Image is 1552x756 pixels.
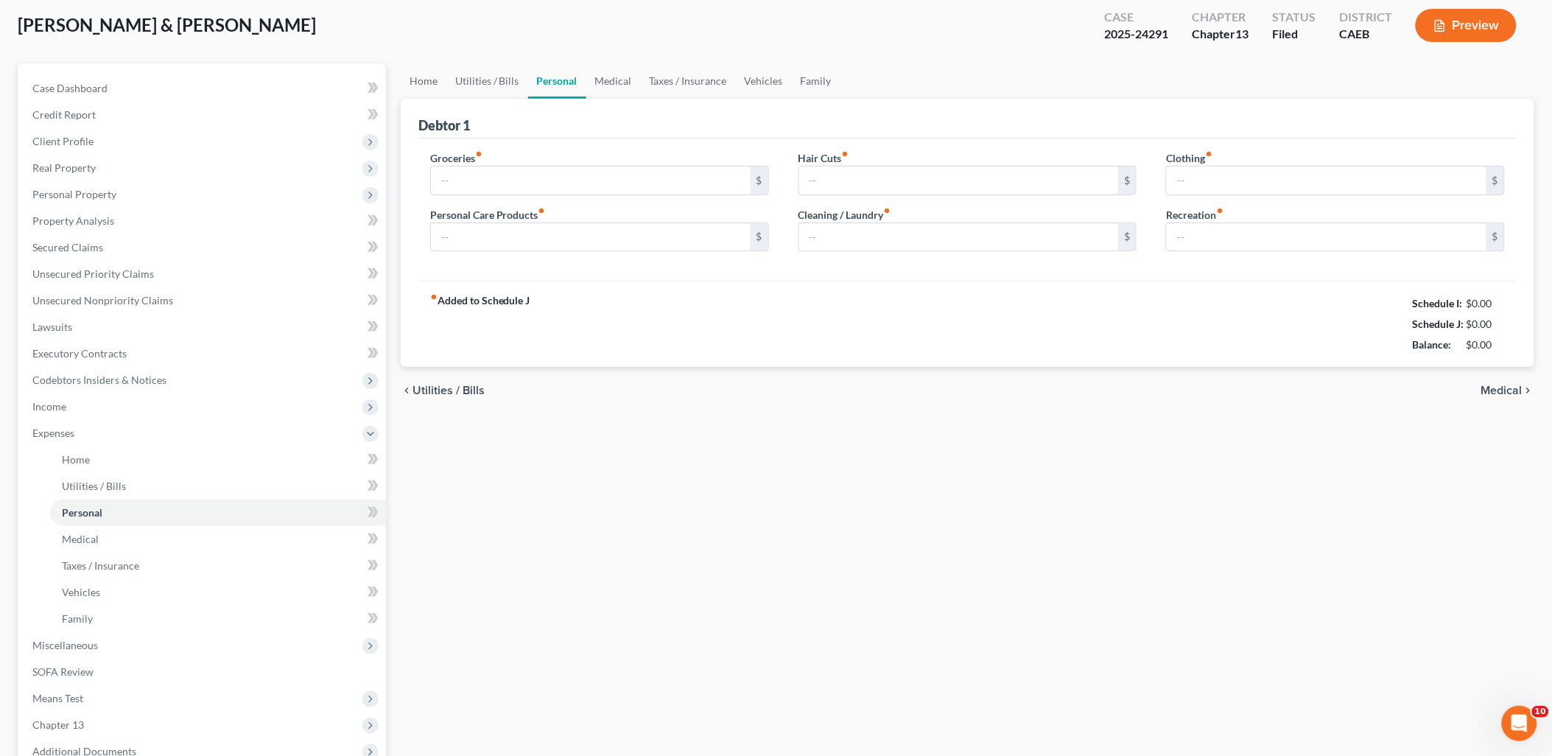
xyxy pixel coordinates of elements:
span: Client Profile [32,135,94,147]
a: Utilities / Bills [446,63,528,99]
a: Family [50,606,386,632]
span: Executory Contracts [32,347,127,360]
button: chevron_left Utilities / Bills [401,385,485,396]
a: SOFA Review [21,659,386,685]
div: $ [751,167,768,195]
span: Chapter 13 [32,718,84,731]
input: -- [431,167,751,195]
span: Search for help [30,251,119,266]
div: We'll be back online in 2 hours [30,201,246,217]
span: Home [62,453,90,466]
span: Secured Claims [32,241,103,253]
div: Close [253,24,280,50]
span: Codebtors Insiders & Notices [32,374,166,386]
label: Groceries [430,150,482,166]
span: Personal [62,506,102,519]
i: fiber_manual_record [475,150,482,158]
a: Taxes / Insurance [50,553,386,579]
div: Attorney's Disclosure of Compensation [21,279,273,306]
i: fiber_manual_record [884,207,891,214]
a: Vehicles [50,579,386,606]
div: $0.00 [1467,317,1506,332]
strong: Schedule I: [1413,297,1463,309]
button: Help [197,460,295,519]
span: Family [62,612,93,625]
span: Medical [62,533,99,545]
strong: Balance: [1413,338,1452,351]
strong: Schedule J: [1413,318,1464,330]
button: Medical chevron_right [1481,385,1534,396]
span: Vehicles [62,586,100,598]
span: Help [233,497,257,507]
a: Home [50,447,386,473]
div: Send us a message [30,186,246,201]
span: Means Test [32,692,83,704]
input: -- [799,223,1119,251]
div: Statement of Financial Affairs - Payments Made in the Last 90 days [21,306,273,349]
button: Search for help [21,243,273,273]
div: $ [1118,167,1136,195]
a: Credit Report [21,102,386,128]
span: 13 [1235,27,1249,41]
a: Taxes / Insurance [641,63,736,99]
a: Medical [50,526,386,553]
span: Unsecured Nonpriority Claims [32,294,173,307]
a: Property Analysis [21,208,386,234]
div: Amendments [30,354,247,370]
span: Unsecured Priority Claims [32,267,154,280]
div: Attorney's Disclosure of Compensation [30,284,247,300]
div: Send us a messageWe'll be back online in 2 hours [15,173,280,229]
span: Case Dashboard [32,82,108,94]
a: Personal [528,63,586,99]
span: SOFA Review [32,665,94,678]
span: Credit Report [32,108,96,121]
a: Utilities / Bills [50,473,386,500]
i: fiber_manual_record [1216,207,1223,214]
div: Status [1272,9,1316,26]
div: Filed [1272,26,1316,43]
input: -- [799,167,1119,195]
label: Clothing [1166,150,1212,166]
div: CAEB [1339,26,1392,43]
div: $ [1486,167,1504,195]
span: Taxes / Insurance [62,559,139,572]
i: chevron_right [1523,385,1534,396]
span: 10 [1532,706,1549,718]
div: Import and Export Claims [30,382,247,397]
div: Chapter [1192,26,1249,43]
a: Vehicles [736,63,792,99]
label: Hair Cuts [798,150,849,166]
strong: Added to Schedule J [430,293,530,355]
i: fiber_manual_record [1205,150,1212,158]
img: Profile image for Lindsey [200,24,230,53]
input: -- [431,223,751,251]
div: Amendments [21,349,273,376]
span: Lawsuits [32,321,72,333]
a: Home [401,63,446,99]
div: Statement of Financial Affairs - Payments Made in the Last 90 days [30,312,247,343]
span: Utilities / Bills [62,480,126,492]
span: Messages [122,497,173,507]
span: Home [32,497,66,507]
i: chevron_left [401,385,412,396]
div: Debtor 1 [418,116,470,134]
img: Profile image for Emma [172,24,202,53]
div: Chapter [1192,9,1249,26]
span: Property Analysis [32,214,114,227]
span: [PERSON_NAME] & [PERSON_NAME] [18,14,316,35]
i: fiber_manual_record [430,293,438,301]
label: Cleaning / Laundry [798,207,891,223]
span: Miscellaneous [32,639,98,651]
a: Unsecured Nonpriority Claims [21,287,386,314]
input: -- [1167,223,1486,251]
i: fiber_manual_record [538,207,546,214]
a: Lawsuits [21,314,386,340]
p: How can we help? [29,130,265,155]
a: Unsecured Priority Claims [21,261,386,287]
div: Case [1104,9,1168,26]
span: Real Property [32,161,96,174]
p: Hi there! [29,105,265,130]
input: -- [1167,167,1486,195]
a: Personal [50,500,386,526]
label: Personal Care Products [430,207,546,223]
